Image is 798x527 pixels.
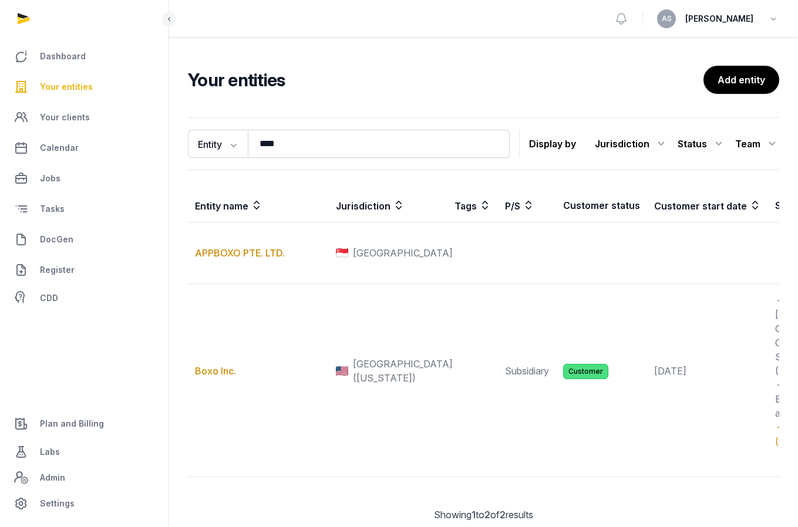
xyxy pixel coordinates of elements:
a: Jobs [9,164,159,192]
span: Plan and Billing [40,417,104,431]
div: Team [735,134,779,153]
h2: Your entities [188,69,703,90]
span: Labs [40,445,60,459]
span: CDD [40,291,58,305]
span: 1 [472,509,476,521]
th: Customer start date [647,189,768,222]
span: Jobs [40,171,60,185]
span: [GEOGRAPHIC_DATA] [353,246,453,260]
a: APPBOXO PTE. LTD. [195,247,285,259]
span: Customer [563,364,608,379]
a: DocGen [9,225,159,254]
a: Settings [9,489,159,518]
a: Admin [9,466,159,489]
span: Settings [40,496,75,511]
span: Register [40,263,75,277]
th: Jurisdiction [329,189,447,222]
span: Tasks [40,202,65,216]
button: Entity [188,130,248,158]
th: P/S [498,189,556,222]
a: Your clients [9,103,159,131]
a: CDD [9,286,159,310]
span: [PERSON_NAME] [685,12,753,26]
span: Dashboard [40,49,86,63]
a: Add entity [703,66,779,94]
span: Calendar [40,141,79,155]
span: Your clients [40,110,90,124]
button: AS [657,9,676,28]
span: Admin [40,471,65,485]
span: 2 [484,509,490,521]
span: [GEOGRAPHIC_DATA] ([US_STATE]) [353,357,453,385]
div: Showing to of results [188,508,779,522]
span: DocGen [40,232,73,246]
th: Entity name [188,189,329,222]
th: Customer status [556,189,647,222]
a: Your entities [9,73,159,101]
div: Status [678,134,726,153]
div: Jurisdiction [595,134,668,153]
span: AS [662,15,672,22]
th: Tags [447,189,498,222]
a: Tasks [9,195,159,223]
a: Plan and Billing [9,410,159,438]
span: Your entities [40,80,93,94]
p: Display by [529,134,576,153]
a: Labs [9,438,159,466]
a: Boxo Inc. [195,365,236,377]
td: [DATE] [647,284,768,458]
span: 2 [500,509,506,521]
a: Calendar [9,134,159,162]
a: Dashboard [9,42,159,70]
td: Subsidiary [498,284,556,458]
a: Register [9,256,159,284]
